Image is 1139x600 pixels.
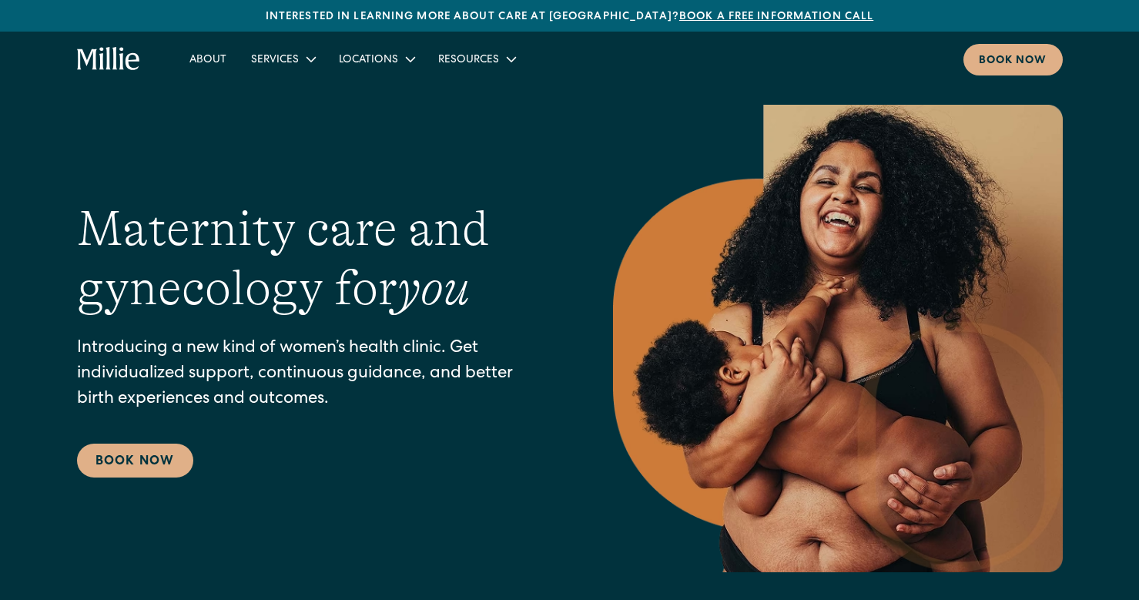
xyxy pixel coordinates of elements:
div: Locations [339,52,398,69]
div: Resources [438,52,499,69]
img: Smiling mother with her baby in arms, celebrating body positivity and the nurturing bond of postp... [613,105,1063,572]
div: Resources [426,46,527,72]
div: Locations [327,46,426,72]
div: Services [239,46,327,72]
a: Book now [963,44,1063,75]
a: home [77,47,141,72]
a: About [177,46,239,72]
a: Book Now [77,444,193,478]
p: Introducing a new kind of women’s health clinic. Get individualized support, continuous guidance,... [77,337,551,413]
div: Book now [979,53,1047,69]
em: you [397,260,470,316]
h1: Maternity care and gynecology for [77,199,551,318]
a: Book a free information call [679,12,873,22]
div: Services [251,52,299,69]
